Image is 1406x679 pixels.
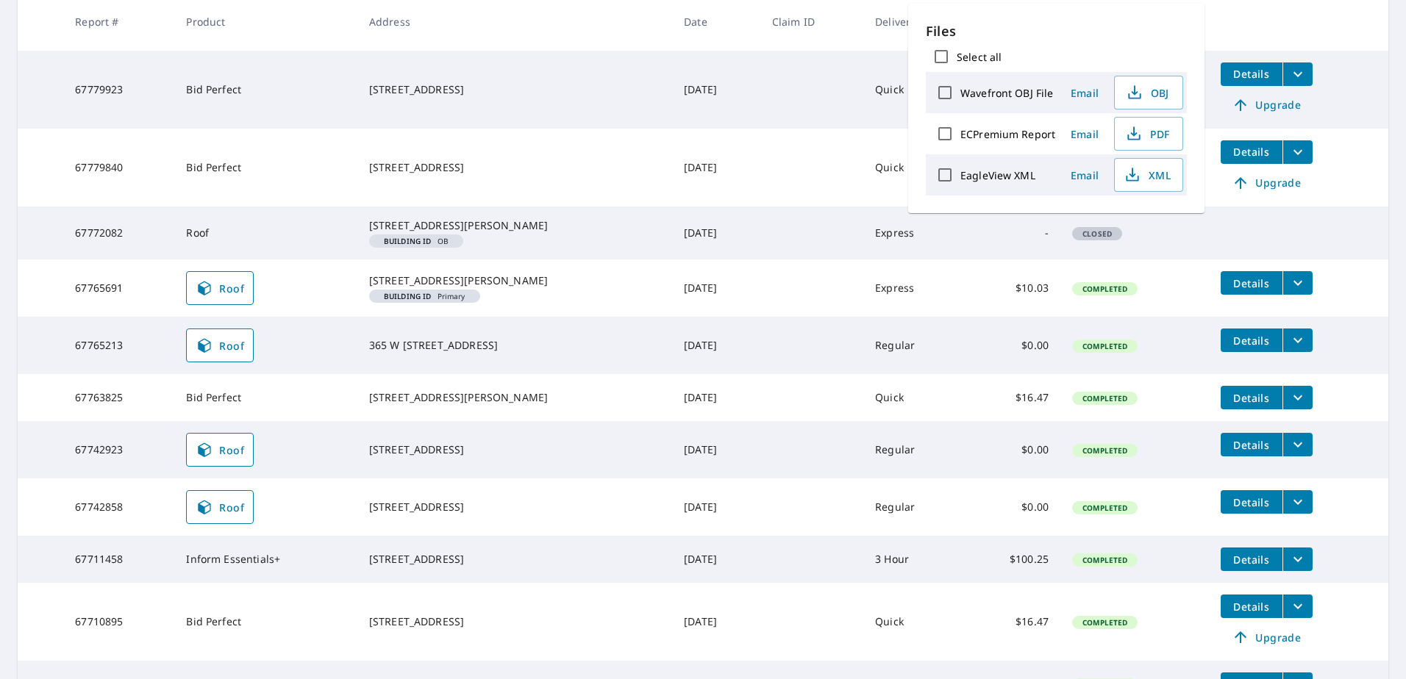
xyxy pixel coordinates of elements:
[1221,433,1282,456] button: detailsBtn-67742923
[369,160,660,175] div: [STREET_ADDRESS]
[63,129,174,206] td: 67779840
[963,583,1060,661] td: $16.47
[1282,490,1313,514] button: filesDropdownBtn-67742858
[384,237,432,245] em: Building ID
[1282,433,1313,456] button: filesDropdownBtn-67742923
[672,374,760,421] td: [DATE]
[672,129,760,206] td: [DATE]
[1061,164,1108,187] button: Email
[1124,125,1171,143] span: PDF
[1074,229,1121,239] span: Closed
[1221,625,1313,649] a: Upgrade
[1061,82,1108,104] button: Email
[186,490,254,524] a: Roof
[375,292,474,300] span: Primary
[957,50,1002,64] label: Select all
[863,374,963,421] td: Quick
[863,536,963,583] td: 3 Hour
[1074,393,1136,403] span: Completed
[1230,334,1274,348] span: Details
[369,552,660,567] div: [STREET_ADDRESS]
[1230,391,1274,405] span: Details
[863,129,963,206] td: Quick
[960,86,1053,100] label: Wavefront OBJ File
[369,500,660,514] div: [STREET_ADDRESS]
[863,421,963,478] td: Regular
[196,337,244,354] span: Roof
[63,51,174,129] td: 67779923
[926,21,1187,41] p: Files
[1221,93,1313,117] a: Upgrade
[1221,140,1282,164] button: detailsBtn-67779840
[63,317,174,374] td: 67765213
[863,317,963,374] td: Regular
[1074,617,1136,628] span: Completed
[369,338,660,353] div: 365 W [STREET_ADDRESS]
[1221,594,1282,618] button: detailsBtn-67710895
[1061,123,1108,145] button: Email
[1067,168,1102,182] span: Email
[1221,490,1282,514] button: detailsBtn-67742858
[369,390,660,405] div: [STREET_ADDRESS][PERSON_NAME]
[863,478,963,536] td: Regular
[1221,386,1282,409] button: detailsBtn-67763825
[174,374,357,421] td: Bid Perfect
[1282,62,1313,86] button: filesDropdownBtn-67779923
[369,614,660,629] div: [STREET_ADDRESS]
[1230,276,1274,290] span: Details
[672,259,760,317] td: [DATE]
[1067,86,1102,100] span: Email
[369,442,660,457] div: [STREET_ADDRESS]
[63,259,174,317] td: 67765691
[1067,127,1102,141] span: Email
[672,583,760,661] td: [DATE]
[672,51,760,129] td: [DATE]
[196,441,244,459] span: Roof
[63,421,174,478] td: 67742923
[1221,271,1282,295] button: detailsBtn-67765691
[1221,547,1282,571] button: detailsBtn-67711458
[672,536,760,583] td: [DATE]
[1124,166,1171,184] span: XML
[1282,140,1313,164] button: filesDropdownBtn-67779840
[1221,62,1282,86] button: detailsBtn-67779923
[174,583,357,661] td: Bid Perfect
[1282,594,1313,618] button: filesDropdownBtn-67710895
[186,433,254,467] a: Roof
[672,317,760,374] td: [DATE]
[1074,503,1136,513] span: Completed
[672,478,760,536] td: [DATE]
[375,237,457,245] span: OB
[186,271,254,305] a: Roof
[1230,600,1274,614] span: Details
[963,421,1060,478] td: $0.00
[1230,553,1274,567] span: Details
[1230,174,1304,192] span: Upgrade
[174,129,357,206] td: Bid Perfect
[1074,445,1136,456] span: Completed
[1074,284,1136,294] span: Completed
[369,218,660,233] div: [STREET_ADDRESS][PERSON_NAME]
[1230,628,1304,646] span: Upgrade
[63,478,174,536] td: 67742858
[960,168,1035,182] label: EagleView XML
[196,279,244,297] span: Roof
[1230,96,1304,114] span: Upgrade
[672,206,760,259] td: [DATE]
[863,259,963,317] td: Express
[963,259,1060,317] td: $10.03
[1114,117,1183,151] button: PDF
[1230,438,1274,452] span: Details
[384,292,432,300] em: Building ID
[963,536,1060,583] td: $100.25
[63,536,174,583] td: 67711458
[1124,84,1171,101] span: OBJ
[1282,328,1313,352] button: filesDropdownBtn-67765213
[863,206,963,259] td: Express
[1282,386,1313,409] button: filesDropdownBtn-67763825
[672,421,760,478] td: [DATE]
[63,206,174,259] td: 67772082
[1074,341,1136,351] span: Completed
[1282,271,1313,295] button: filesDropdownBtn-67765691
[1114,158,1183,192] button: XML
